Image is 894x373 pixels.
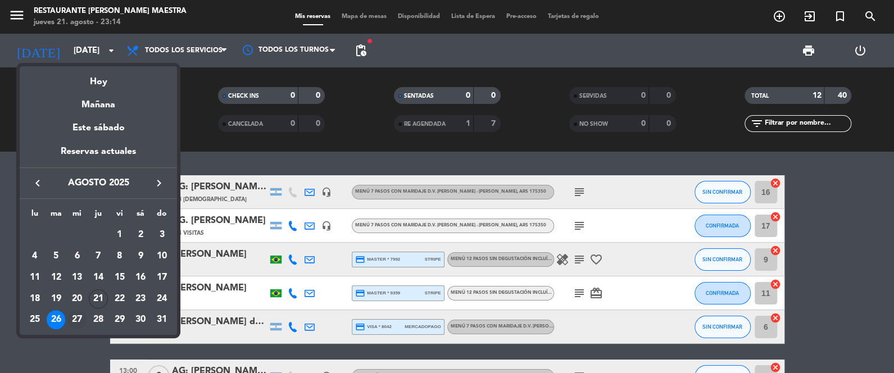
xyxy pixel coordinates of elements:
td: 4 de agosto de 2025 [24,245,46,267]
td: 6 de agosto de 2025 [66,245,88,267]
td: 8 de agosto de 2025 [109,245,130,267]
button: keyboard_arrow_left [28,176,48,190]
th: viernes [109,207,130,225]
div: 19 [47,289,66,308]
td: 18 de agosto de 2025 [24,288,46,310]
div: 16 [131,268,150,287]
div: 12 [47,268,66,287]
div: 23 [131,289,150,308]
td: 27 de agosto de 2025 [66,309,88,330]
div: 14 [89,268,108,287]
div: 20 [67,289,87,308]
div: 7 [89,247,108,266]
td: 9 de agosto de 2025 [130,245,152,267]
span: agosto 2025 [48,176,149,190]
div: Hoy [20,66,177,89]
td: AGO. [24,225,109,246]
td: 31 de agosto de 2025 [151,309,173,330]
td: 13 de agosto de 2025 [66,267,88,288]
div: 10 [152,247,171,266]
td: 14 de agosto de 2025 [88,267,109,288]
th: miércoles [66,207,88,225]
div: 31 [152,310,171,329]
div: Este sábado [20,112,177,144]
td: 28 de agosto de 2025 [88,309,109,330]
div: 13 [67,268,87,287]
div: 24 [152,289,171,308]
th: domingo [151,207,173,225]
td: 15 de agosto de 2025 [109,267,130,288]
td: 29 de agosto de 2025 [109,309,130,330]
div: 11 [25,268,44,287]
td: 5 de agosto de 2025 [46,245,67,267]
div: 9 [131,247,150,266]
div: 15 [110,268,129,287]
td: 2 de agosto de 2025 [130,225,152,246]
td: 12 de agosto de 2025 [46,267,67,288]
th: jueves [88,207,109,225]
i: keyboard_arrow_right [152,176,166,190]
td: 3 de agosto de 2025 [151,225,173,246]
td: 10 de agosto de 2025 [151,245,173,267]
div: 29 [110,310,129,329]
td: 11 de agosto de 2025 [24,267,46,288]
td: 23 de agosto de 2025 [130,288,152,310]
td: 16 de agosto de 2025 [130,267,152,288]
td: 20 de agosto de 2025 [66,288,88,310]
td: 7 de agosto de 2025 [88,245,109,267]
div: 18 [25,289,44,308]
button: keyboard_arrow_right [149,176,169,190]
div: 3 [152,226,171,245]
div: 25 [25,310,44,329]
div: 2 [131,226,150,245]
div: 28 [89,310,108,329]
div: 21 [89,289,108,308]
td: 19 de agosto de 2025 [46,288,67,310]
td: 22 de agosto de 2025 [109,288,130,310]
td: 21 de agosto de 2025 [88,288,109,310]
div: 26 [47,310,66,329]
td: 17 de agosto de 2025 [151,267,173,288]
div: 8 [110,247,129,266]
div: 17 [152,268,171,287]
td: 26 de agosto de 2025 [46,309,67,330]
div: 27 [67,310,87,329]
td: 1 de agosto de 2025 [109,225,130,246]
th: sábado [130,207,152,225]
div: 6 [67,247,87,266]
div: 5 [47,247,66,266]
div: Mañana [20,89,177,112]
div: 30 [131,310,150,329]
td: 25 de agosto de 2025 [24,309,46,330]
th: martes [46,207,67,225]
td: 30 de agosto de 2025 [130,309,152,330]
div: 4 [25,247,44,266]
div: Reservas actuales [20,144,177,167]
div: 1 [110,226,129,245]
th: lunes [24,207,46,225]
div: 22 [110,289,129,308]
i: keyboard_arrow_left [31,176,44,190]
td: 24 de agosto de 2025 [151,288,173,310]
